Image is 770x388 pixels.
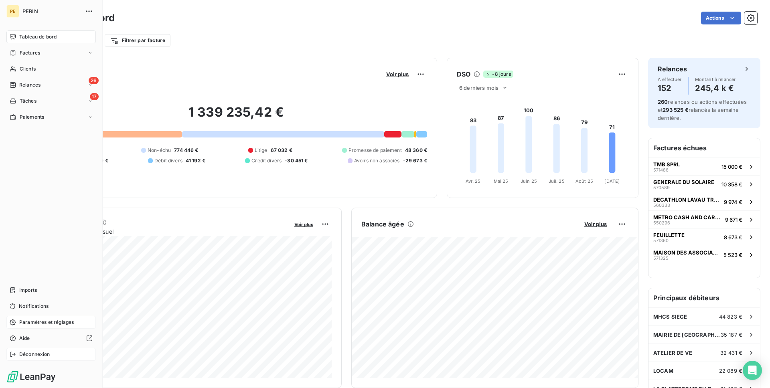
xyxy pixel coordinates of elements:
[292,220,316,228] button: Voir plus
[294,222,313,227] span: Voir plus
[90,93,99,100] span: 17
[20,49,40,57] span: Factures
[724,234,742,240] span: 8 673 €
[653,203,670,208] span: 560333
[653,256,669,261] span: 571325
[20,65,36,73] span: Clients
[743,361,762,380] div: Open Intercom Messenger
[725,216,742,223] span: 9 671 €
[724,199,742,205] span: 9 974 €
[721,181,742,188] span: 10 358 €
[653,331,721,338] span: MAIRIE DE [GEOGRAPHIC_DATA]
[653,168,669,172] span: 571486
[653,249,720,256] span: MAISON DES ASSOCIATIONS
[19,335,30,342] span: Aide
[20,97,36,105] span: Tâches
[653,368,673,374] span: LOCAM
[521,178,537,184] tspan: Juin 25
[354,157,400,164] span: Avoirs non associés
[695,82,736,95] h4: 245,4 k €
[648,175,760,193] button: GENERALE DU SOLAIRE57058910 358 €
[653,185,670,190] span: 570589
[494,178,509,184] tspan: Mai 25
[457,69,470,79] h6: DSO
[648,210,760,228] button: METRO CASH AND CARRY FRANCE5502969 671 €
[721,331,742,338] span: 35 187 €
[19,351,50,358] span: Déconnexion
[653,161,680,168] span: TMB SPRL
[648,138,760,158] h6: Factures échues
[271,147,292,154] span: 67 032 €
[653,179,714,185] span: GENERALE DU SOLAIRE
[466,178,480,184] tspan: Avr. 25
[721,164,742,170] span: 15 000 €
[653,220,670,225] span: 550296
[19,81,41,89] span: Relances
[45,104,427,128] h2: 1 339 235,42 €
[154,157,182,164] span: Débit divers
[6,332,96,345] a: Aide
[653,196,721,203] span: DECATHLON LAVAU TROYES
[658,77,682,82] span: À effectuer
[148,147,171,154] span: Non-échu
[6,5,19,18] div: PE
[582,220,609,228] button: Voir plus
[186,157,205,164] span: 41 192 €
[648,246,760,263] button: MAISON DES ASSOCIATIONS5713255 523 €
[719,368,742,374] span: 22 089 €
[723,252,742,258] span: 5 523 €
[648,228,760,246] button: FEUILLETTE5713608 673 €
[19,33,57,40] span: Tableau de bord
[695,77,736,82] span: Montant à relancer
[20,113,44,121] span: Paiements
[386,71,409,77] span: Voir plus
[719,313,742,320] span: 44 823 €
[658,82,682,95] h4: 152
[653,350,692,356] span: ATELIER DE VE
[403,157,427,164] span: -29 673 €
[648,288,760,307] h6: Principaux débiteurs
[174,147,198,154] span: 774 446 €
[604,178,620,184] tspan: [DATE]
[22,8,80,14] span: PERIN
[653,238,669,243] span: 571360
[483,71,513,78] span: -8 jours
[658,64,687,74] h6: Relances
[19,319,74,326] span: Paramètres et réglages
[349,147,402,154] span: Promesse de paiement
[105,34,170,47] button: Filtrer par facture
[701,12,741,24] button: Actions
[255,147,267,154] span: Litige
[6,370,56,383] img: Logo LeanPay
[459,85,498,91] span: 6 derniers mois
[658,99,668,105] span: 260
[663,107,688,113] span: 293 525 €
[45,227,289,236] span: Chiffre d'affaires mensuel
[584,221,607,227] span: Voir plus
[575,178,593,184] tspan: Août 25
[384,71,411,78] button: Voir plus
[658,99,747,121] span: relances ou actions effectuées et relancés la semaine dernière.
[648,193,760,210] button: DECATHLON LAVAU TROYES5603339 974 €
[89,77,99,84] span: 26
[405,147,427,154] span: 48 360 €
[361,219,404,229] h6: Balance âgée
[653,313,687,320] span: MHCS SIEGE
[285,157,308,164] span: -30 451 €
[19,303,49,310] span: Notifications
[549,178,565,184] tspan: Juil. 25
[653,214,722,220] span: METRO CASH AND CARRY FRANCE
[653,232,685,238] span: FEUILLETTE
[720,350,742,356] span: 32 431 €
[251,157,282,164] span: Crédit divers
[648,158,760,175] button: TMB SPRL57148615 000 €
[19,287,37,294] span: Imports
